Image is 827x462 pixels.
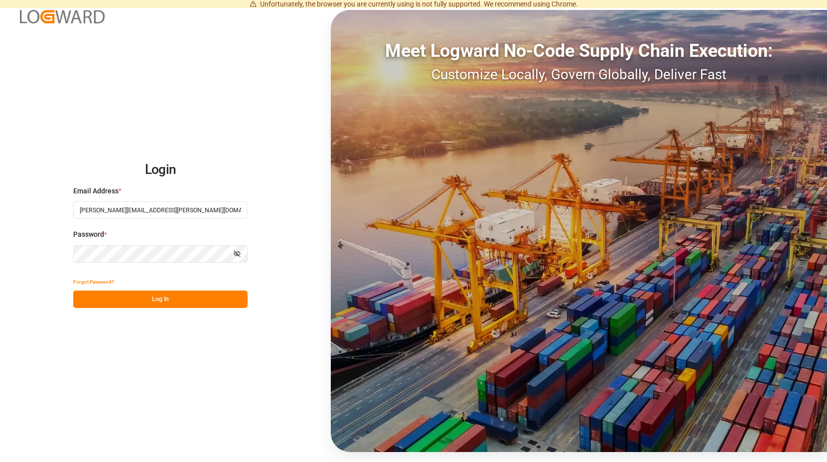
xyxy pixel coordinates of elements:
[73,186,119,196] span: Email Address
[73,201,248,219] input: Enter your email
[73,291,248,308] button: Log In
[331,64,827,85] div: Customize Locally, Govern Globally, Deliver Fast
[73,273,114,291] button: Forgot Password?
[331,37,827,64] div: Meet Logward No-Code Supply Chain Execution:
[73,154,248,186] h2: Login
[73,229,104,240] span: Password
[20,10,105,23] img: Logward_new_orange.png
